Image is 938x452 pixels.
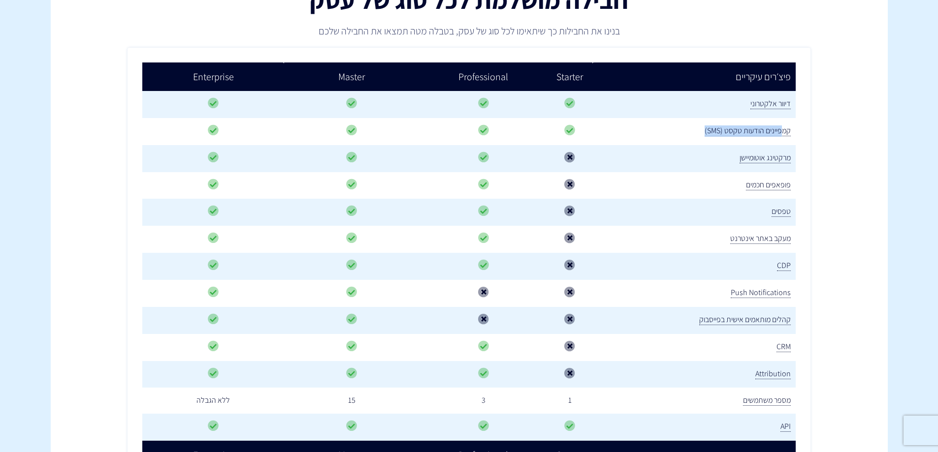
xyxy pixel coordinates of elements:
td: ללא הגבלה [142,388,284,414]
td: 3 [420,388,547,414]
td: 15 [284,388,420,414]
p: בנינו את החבילות כך שיתאימו לכל סוג של עסק, בטבלה מטה תמצאו את החבילה שלכם [202,24,736,38]
td: Starter [547,62,592,91]
span: פופאפים חכמים [746,180,791,190]
span: Push Notifications [731,287,791,298]
td: 1 [547,388,592,414]
span: טפסים [772,206,791,217]
span: קמפיינים הודעות טקסט (SMS) [705,125,791,136]
span: Attribution [755,368,791,379]
td: Enterprise [142,62,284,91]
span: קהלים מותאמים אישית בפייסבוק [699,314,791,325]
td: Master [284,62,420,91]
span: API [780,421,791,432]
span: CDP [777,260,791,271]
td: Professional [420,62,547,91]
span: מספר משתמשים [743,395,791,406]
td: פיצ׳רים עיקריים [592,62,796,91]
span: מרקטינג אוטומיישן [740,152,791,163]
span: מעקב באתר אינטרנט [730,233,791,244]
span: דיוור אלקטרוני [750,98,791,109]
span: CRM [776,341,791,352]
